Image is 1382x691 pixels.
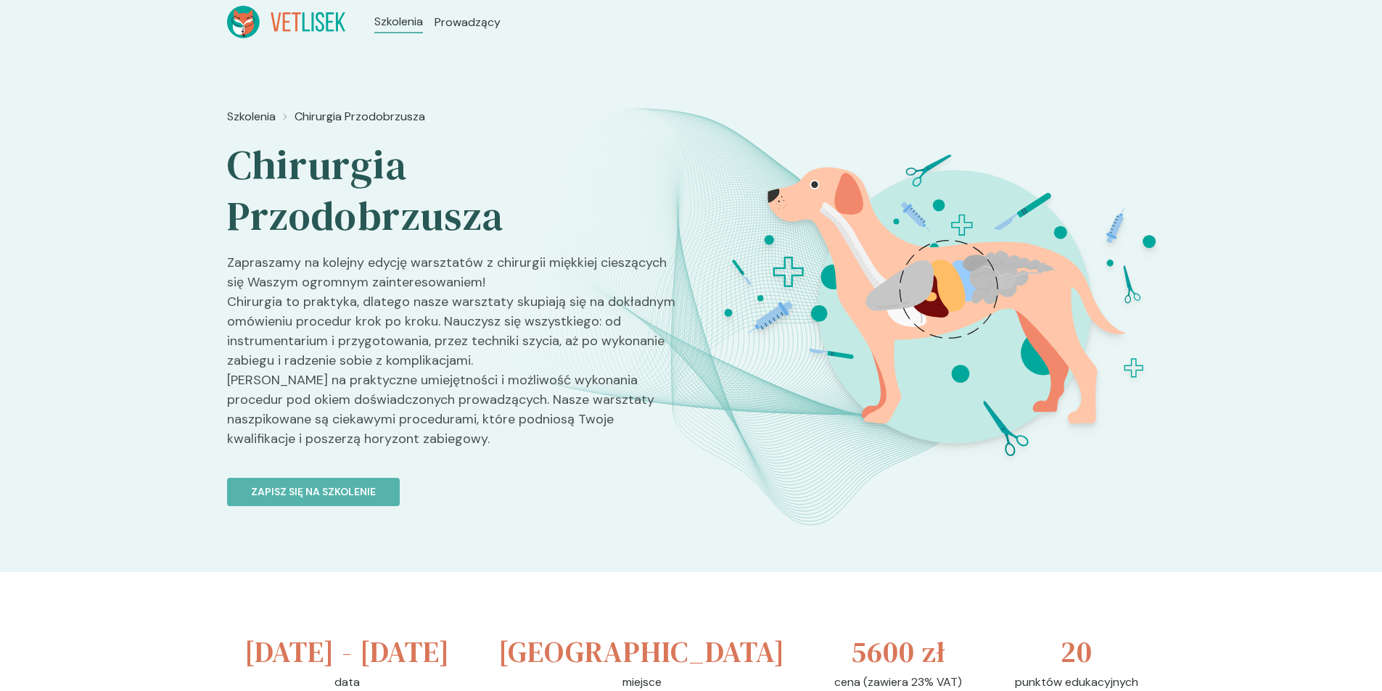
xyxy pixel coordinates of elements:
[374,13,423,30] a: Szkolenia
[689,102,1204,489] img: ZpbG9h5LeNNTxNnG_ChiruJB_BT.svg
[227,253,680,460] p: Zapraszamy na kolejny edycję warsztatów z chirurgii miękkiej cieszących się Waszym ogromnym zaint...
[622,674,662,691] p: miejsce
[227,460,680,506] a: Zapisz się na szkolenie
[334,674,360,691] p: data
[227,478,400,506] button: Zapisz się na szkolenie
[251,484,376,500] p: Zapisz się na szkolenie
[295,108,425,125] a: Chirurgia Przodobrzusza
[834,674,962,691] p: cena (zawiera 23% VAT)
[244,630,450,674] h3: [DATE] - [DATE]
[1015,674,1138,691] p: punktów edukacyjnych
[227,108,276,125] a: Szkolenia
[435,14,501,31] a: Prowadzący
[227,140,680,241] h2: Chirurgia Przodobrzusza
[498,630,785,674] h3: [GEOGRAPHIC_DATA]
